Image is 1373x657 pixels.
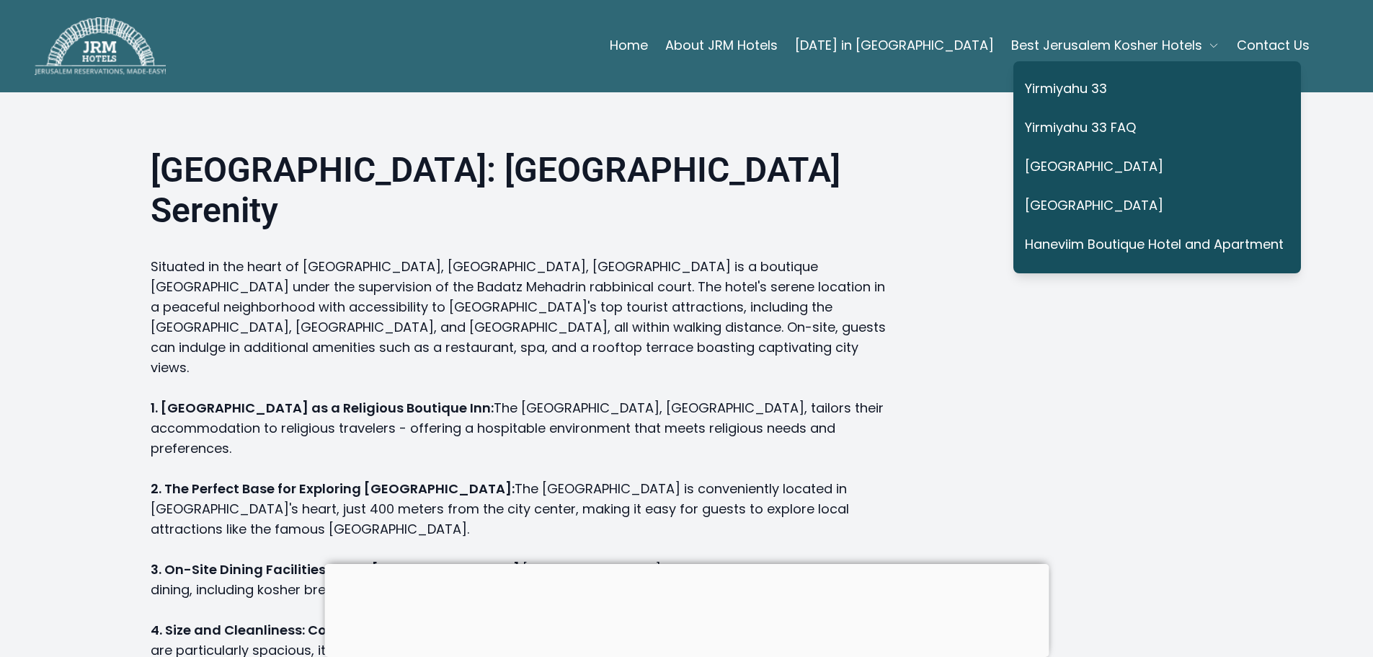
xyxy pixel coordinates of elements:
[151,149,840,231] strong: [GEOGRAPHIC_DATA]: [GEOGRAPHIC_DATA] Serenity
[1025,151,1284,184] a: [GEOGRAPHIC_DATA]
[610,31,648,60] a: Home
[665,31,778,60] a: About JRM Hotels
[151,257,889,378] p: Situated in the heart of [GEOGRAPHIC_DATA], [GEOGRAPHIC_DATA], [GEOGRAPHIC_DATA] is a boutique [G...
[324,564,1049,653] iframe: Advertisement
[795,31,994,60] a: [DATE] in [GEOGRAPHIC_DATA]
[35,17,166,75] img: JRM Hotels
[1025,190,1284,223] a: [GEOGRAPHIC_DATA]
[1025,73,1284,106] a: Yirmiyahu 33
[151,399,494,417] strong: 1. [GEOGRAPHIC_DATA] as a Religious Boutique Inn:
[151,621,565,639] strong: 4. Size and Cleanliness: Compact yet Well-Maintained Rooms:
[151,560,889,600] p: [GEOGRAPHIC_DATA] provides the ease of on-site dining, including kosher breakfasts, ensuring gues...
[1025,112,1284,145] a: Yirmiyahu 33 FAQ
[151,480,515,498] strong: 2. The Perfect Base for Exploring [GEOGRAPHIC_DATA]:
[151,560,523,578] strong: 3. On-Site Dining Facilities at the [GEOGRAPHIC_DATA]:
[1025,229,1284,262] a: Haneviim Boutique Hotel and Apartment
[1237,31,1310,60] a: Contact Us
[1011,35,1202,56] span: Best Jerusalem Kosher Hotels
[151,398,889,459] p: The [GEOGRAPHIC_DATA], [GEOGRAPHIC_DATA], tailors their accommodation to religious travelers - of...
[1011,31,1219,60] button: Best Jerusalem Kosher Hotels
[151,479,889,539] p: The [GEOGRAPHIC_DATA] is conveniently located in [GEOGRAPHIC_DATA]'s heart, just 400 meters from ...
